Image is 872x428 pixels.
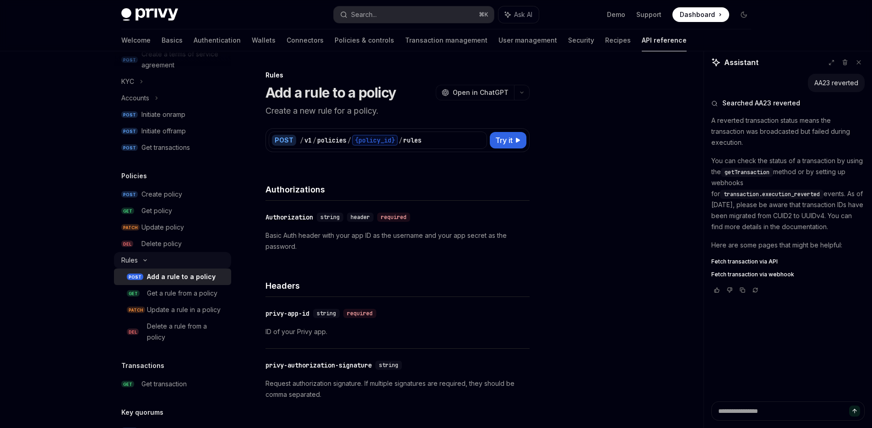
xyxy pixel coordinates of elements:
[114,186,231,203] a: POSTCreate policy
[343,309,376,318] div: required
[265,280,530,292] h4: Headers
[351,214,370,221] span: header
[114,302,231,318] a: PATCHUpdate a rule in a policy
[351,9,377,20] div: Search...
[711,271,794,278] span: Fetch transaction via webhook
[498,6,539,23] button: Ask AI
[490,132,526,148] button: Try it
[724,191,820,198] span: transaction.execution_reverted
[141,109,185,120] div: Initiate onramp
[814,78,858,88] div: AA23 reverted
[514,10,532,19] span: Ask AI
[121,170,147,181] h5: Policies
[317,310,336,317] span: string
[313,136,316,145] div: /
[194,29,241,51] a: Authentication
[127,307,145,313] span: PATCH
[141,238,182,249] div: Delete policy
[121,241,133,247] span: DEL
[352,135,398,146] div: {policy_id}
[265,378,530,400] p: Request authorization signature. If multiple signatures are required, they should be comma separa...
[711,258,865,265] a: Fetch transaction via API
[495,135,513,146] span: Try it
[141,379,187,390] div: Get transaction
[114,139,231,156] a: POSTGet transactions
[334,6,494,23] button: Search...⌘K
[711,155,865,232] p: You can check the status of a transaction by using the method or by setting up webhooks for event...
[141,205,172,216] div: Get policy
[121,224,140,231] span: PATCH
[265,84,396,101] h1: Add a rule to a policy
[568,29,594,51] a: Security
[453,88,509,97] span: Open in ChatGPT
[642,29,687,51] a: API reference
[265,361,372,370] div: privy-authorization-signature
[141,126,186,137] div: Initiate offramp
[147,304,221,315] div: Update a rule in a policy
[121,76,134,87] div: KYC
[265,230,530,252] p: Basic Auth header with your app ID as the username and your app secret as the password.
[162,29,183,51] a: Basics
[114,236,231,252] a: DELDelete policy
[377,213,410,222] div: required
[121,144,138,151] span: POST
[127,329,139,335] span: DEL
[121,128,138,135] span: POST
[141,142,190,153] div: Get transactions
[722,99,800,108] span: Searched AA23 reverted
[265,183,530,196] h4: Authorizations
[265,104,530,117] p: Create a new rule for a policy.
[711,99,865,108] button: Searched AA23 reverted
[147,288,217,299] div: Get a rule from a policy
[114,203,231,219] a: GETGet policy
[265,309,309,318] div: privy-app-id
[114,269,231,285] a: POSTAdd a rule to a policy
[724,57,758,68] span: Assistant
[265,213,313,222] div: Authorization
[711,240,865,251] p: Here are some pages that might be helpful:
[121,255,138,266] div: Rules
[672,7,729,22] a: Dashboard
[127,290,140,297] span: GET
[147,271,216,282] div: Add a rule to a policy
[607,10,625,19] a: Demo
[498,29,557,51] a: User management
[141,189,182,200] div: Create policy
[403,136,422,145] div: rules
[320,214,340,221] span: string
[317,136,347,145] div: policies
[265,326,530,337] p: ID of your Privy app.
[405,29,487,51] a: Transaction management
[121,8,178,21] img: dark logo
[711,271,865,278] a: Fetch transaction via webhook
[252,29,276,51] a: Wallets
[272,135,296,146] div: POST
[436,85,514,100] button: Open in ChatGPT
[147,321,226,343] div: Delete a rule from a policy
[479,11,488,18] span: ⌘ K
[287,29,324,51] a: Connectors
[300,136,303,145] div: /
[304,136,312,145] div: v1
[121,360,164,371] h5: Transactions
[347,136,351,145] div: /
[605,29,631,51] a: Recipes
[711,258,778,265] span: Fetch transaction via API
[711,115,865,148] p: A reverted transaction status means the transaction was broadcasted but failed during execution.
[121,191,138,198] span: POST
[114,219,231,236] a: PATCHUpdate policy
[680,10,715,19] span: Dashboard
[121,93,149,104] div: Accounts
[121,381,134,388] span: GET
[114,376,231,392] a: GETGet transaction
[335,29,394,51] a: Policies & controls
[849,406,860,417] button: Send message
[737,7,751,22] button: Toggle dark mode
[121,111,138,118] span: POST
[121,29,151,51] a: Welcome
[114,318,231,346] a: DELDelete a rule from a policy
[636,10,661,19] a: Support
[114,106,231,123] a: POSTInitiate onramp
[121,208,134,214] span: GET
[114,285,231,302] a: GETGet a rule from a policy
